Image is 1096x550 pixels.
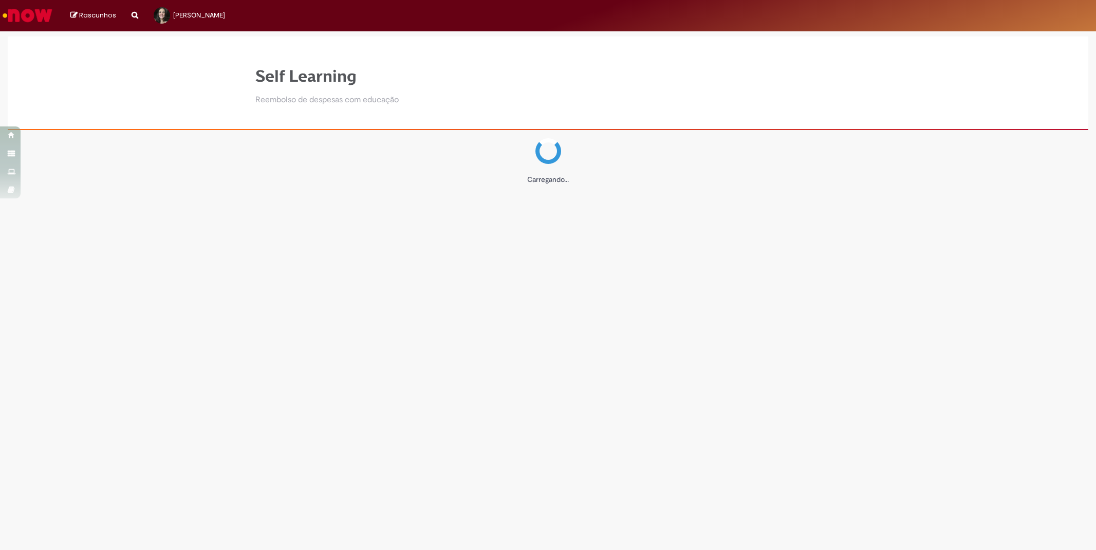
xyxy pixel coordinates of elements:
[79,10,116,20] span: Rascunhos
[255,67,399,85] h1: Self Learning
[70,11,116,21] a: Rascunhos
[255,174,841,185] center: Carregando...
[255,96,399,105] h2: Reembolso de despesas com educação
[1,5,54,26] img: ServiceNow
[173,11,225,20] span: [PERSON_NAME]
